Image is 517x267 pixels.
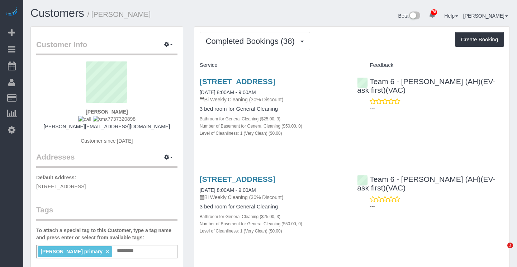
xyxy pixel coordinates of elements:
span: 78 [431,9,437,15]
img: New interface [408,11,420,21]
p: --- [370,105,504,112]
a: Team 6 - [PERSON_NAME] (AH)(EV-ask first)(VAC) [357,175,495,192]
label: Default Address: [36,174,76,181]
a: [DATE] 8:00AM - 9:00AM [200,89,256,95]
a: [PERSON_NAME] [463,13,508,19]
small: Level of Cleanliness: 1 (Very Clean) ($0.00) [200,229,282,234]
img: call [78,116,91,123]
small: Number of Basement for General Cleaning ($50.00, 0) [200,221,302,226]
a: Help [444,13,458,19]
button: Completed Bookings (38) [200,32,310,50]
a: [PERSON_NAME][EMAIL_ADDRESS][DOMAIN_NAME] [44,124,170,129]
a: Beta [398,13,421,19]
iframe: Intercom live chat [493,243,510,260]
label: To attach a special tag to this Customer, type a tag name and press enter or select from availabl... [36,227,177,241]
span: 7737320898 [78,116,136,122]
small: Bathroom for General Cleaning ($25.00, 3) [200,116,280,121]
a: 78 [425,7,439,23]
button: Create Booking [455,32,504,47]
a: Customers [30,7,84,19]
small: Number of Basement for General Cleaning ($50.00, 0) [200,124,302,129]
span: 3 [507,243,513,248]
legend: Tags [36,204,177,221]
img: Automaid Logo [4,7,19,17]
h4: Feedback [357,62,504,68]
h4: 3 bed room for General Cleaning [200,204,347,210]
span: [STREET_ADDRESS] [36,184,86,189]
a: [STREET_ADDRESS] [200,77,275,86]
strong: [PERSON_NAME] [86,109,128,115]
span: Customer since [DATE] [81,138,133,144]
a: Team 6 - [PERSON_NAME] (AH)(EV-ask first)(VAC) [357,77,495,94]
p: Bi Weekly Cleaning (30% Discount) [200,194,347,201]
p: Bi Weekly Cleaning (30% Discount) [200,96,347,103]
h4: 3 bed room for General Cleaning [200,106,347,112]
img: sms [93,116,108,123]
small: / [PERSON_NAME] [87,10,151,18]
p: --- [370,203,504,210]
span: Completed Bookings (38) [206,37,298,46]
legend: Customer Info [36,39,177,55]
span: [PERSON_NAME] primary [41,249,103,254]
h4: Service [200,62,347,68]
small: Bathroom for General Cleaning ($25.00, 3) [200,214,280,219]
small: Level of Cleanliness: 1 (Very Clean) ($0.00) [200,131,282,136]
a: [DATE] 8:00AM - 9:00AM [200,187,256,193]
a: × [106,249,109,255]
a: [STREET_ADDRESS] [200,175,275,183]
